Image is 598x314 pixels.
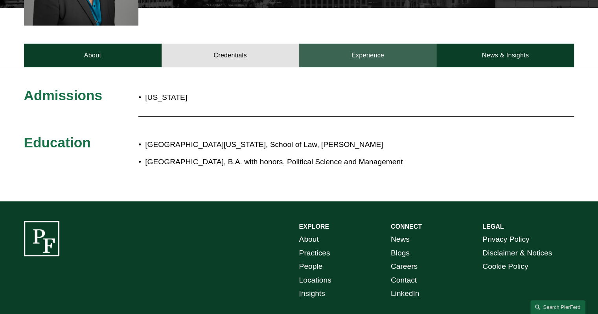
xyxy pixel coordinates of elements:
strong: EXPLORE [299,223,329,230]
p: [GEOGRAPHIC_DATA], B.A. with honors, Political Science and Management [145,155,505,169]
a: Insights [299,287,325,301]
a: Contact [391,274,417,287]
a: News [391,233,410,246]
span: Education [24,135,91,150]
a: Practices [299,246,330,260]
p: [GEOGRAPHIC_DATA][US_STATE], School of Law, [PERSON_NAME] [145,138,505,152]
a: Credentials [162,44,299,67]
a: Careers [391,260,418,274]
a: Privacy Policy [482,233,529,246]
span: Admissions [24,88,102,103]
a: People [299,260,323,274]
a: Search this site [530,300,585,314]
a: Cookie Policy [482,260,528,274]
p: [US_STATE] [145,91,345,105]
a: About [299,233,319,246]
a: News & Insights [436,44,574,67]
strong: LEGAL [482,223,504,230]
a: Disclaimer & Notices [482,246,552,260]
strong: CONNECT [391,223,422,230]
a: LinkedIn [391,287,420,301]
a: Locations [299,274,331,287]
a: Blogs [391,246,410,260]
a: Experience [299,44,437,67]
a: About [24,44,162,67]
